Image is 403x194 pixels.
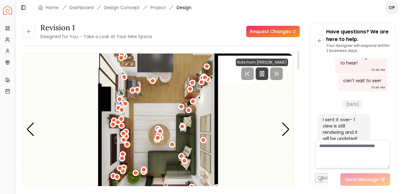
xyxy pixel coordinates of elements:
[281,123,290,136] div: Next slide
[326,43,390,53] p: Your designer will respond within 2 business days.
[3,6,12,14] img: Spacejoy Logo
[26,123,35,136] div: Previous slide
[386,2,397,13] span: OP
[150,4,166,11] a: Project
[372,67,385,73] div: 10:46 PM
[46,4,59,11] a: Home
[177,4,191,11] span: Design
[40,33,152,40] small: Designed for You – Take a Look at Your New Space
[385,1,398,14] button: OP
[372,84,385,91] div: 10:46 PM
[326,28,390,43] p: Have questions? We are here to help.
[38,4,191,11] nav: breadcrumb
[70,4,94,11] a: Dashboard
[258,70,266,77] svg: Pause
[340,54,382,66] div: Awesome, great to hear!
[236,59,288,66] div: Note from [PERSON_NAME]
[343,77,381,84] div: can't wait to see!
[246,26,300,37] a: Request Changes
[40,23,152,33] h3: Revision 1
[323,117,364,142] div: I sent it over- 1 view is still rendering and it will be updated!
[104,4,140,11] li: Design Concept
[3,6,12,14] a: Spacejoy
[343,100,363,109] span: [DATE]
